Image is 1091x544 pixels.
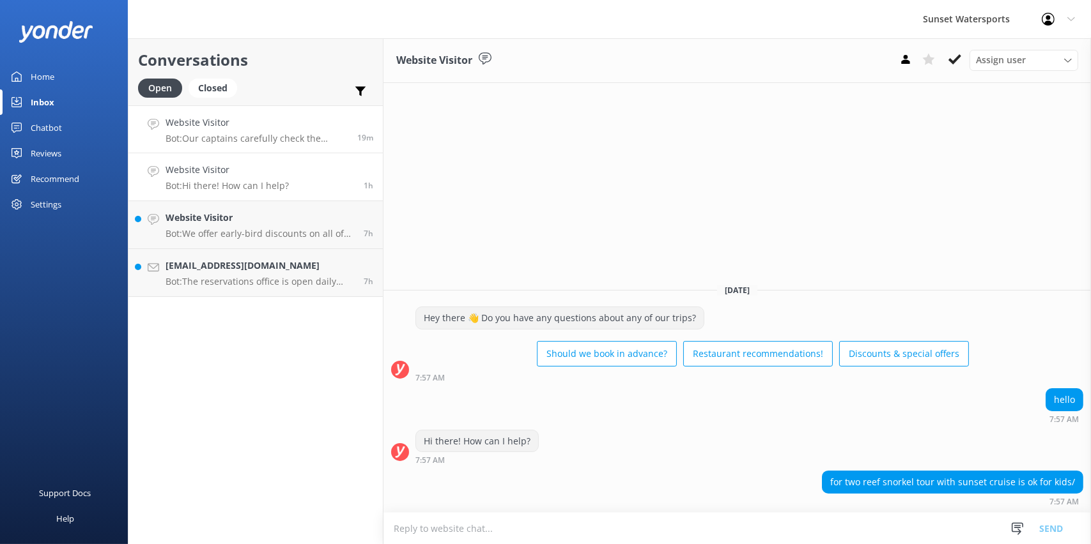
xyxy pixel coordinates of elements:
div: for two reef snorkel tour with sunset cruise is ok for kids/ [823,471,1083,493]
div: 06:57am 10-Aug-2025 (UTC -05:00) America/Cancun [415,455,539,464]
div: 06:57am 10-Aug-2025 (UTC -05:00) America/Cancun [822,497,1083,506]
div: Recommend [31,166,79,192]
strong: 7:57 AM [1049,498,1079,506]
a: Website VisitorBot:We offer early-bird discounts on all of our morning trips. When you book direc... [128,201,383,249]
span: 07:46am 10-Aug-2025 (UTC -05:00) America/Cancun [357,132,373,143]
p: Bot: The reservations office is open daily from 8am to 11pm. [166,276,354,287]
div: Settings [31,192,61,217]
div: Hi there! How can I help? [416,430,538,452]
button: Should we book in advance? [537,341,677,366]
div: hello [1046,389,1083,411]
a: [EMAIL_ADDRESS][DOMAIN_NAME]Bot:The reservations office is open daily from 8am to 11pm.7h [128,249,383,297]
span: [DATE] [717,285,757,296]
h4: Website Visitor [166,211,354,225]
p: Bot: Hi there! How can I help? [166,180,289,192]
strong: 7:57 AM [415,374,445,382]
strong: 7:57 AM [1049,416,1079,423]
button: Restaurant recommendations! [683,341,833,366]
a: Website VisitorBot:Hi there! How can I help?1h [128,153,383,201]
div: Assign User [970,50,1078,70]
div: 06:57am 10-Aug-2025 (UTC -05:00) America/Cancun [1046,414,1083,423]
h2: Conversations [138,48,373,72]
div: Reviews [31,140,61,166]
div: Closed [189,79,237,98]
h3: Website Visitor [396,52,472,69]
div: Hey there 👋 Do you have any questions about any of our trips? [416,307,704,329]
span: 12:20am 10-Aug-2025 (UTC -05:00) America/Cancun [364,228,373,239]
span: 12:11am 10-Aug-2025 (UTC -05:00) America/Cancun [364,276,373,287]
button: Discounts & special offers [839,341,969,366]
span: 06:57am 10-Aug-2025 (UTC -05:00) America/Cancun [364,180,373,191]
a: Closed [189,80,244,94]
a: Open [138,80,189,94]
p: Bot: We offer early-bird discounts on all of our morning trips. When you book direct, we guarante... [166,228,354,239]
span: Assign user [976,53,1026,67]
p: Bot: Our captains carefully check the weather on the day of your trip. If conditions are unsafe, ... [166,133,348,144]
h4: Website Visitor [166,116,348,130]
strong: 7:57 AM [415,457,445,464]
h4: Website Visitor [166,163,289,177]
a: Website VisitorBot:Our captains carefully check the weather on the day of your trip. If condition... [128,105,383,153]
div: Chatbot [31,115,62,140]
div: Support Docs [40,480,91,506]
h4: [EMAIL_ADDRESS][DOMAIN_NAME] [166,259,354,273]
div: Home [31,64,54,89]
div: Inbox [31,89,54,115]
div: Help [56,506,74,531]
div: Open [138,79,182,98]
img: yonder-white-logo.png [19,21,93,42]
div: 06:57am 10-Aug-2025 (UTC -05:00) America/Cancun [415,373,969,382]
